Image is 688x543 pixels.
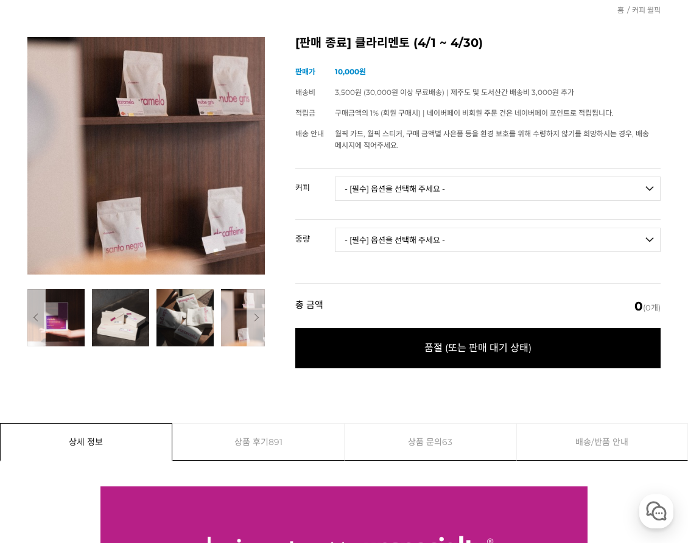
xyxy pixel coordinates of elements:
[295,220,335,248] th: 중량
[295,108,315,117] span: 적립금
[295,67,315,76] span: 판매가
[269,424,283,460] span: 891
[157,386,234,416] a: 설정
[188,404,203,414] span: 설정
[634,299,643,314] em: 0
[111,405,126,415] span: 대화
[634,300,661,312] span: (0개)
[1,424,172,460] a: 상세 정보
[295,88,315,97] span: 배송비
[247,289,265,346] button: 다음
[335,88,574,97] span: 3,500원 (30,000원 이상 무료배송) | 제주도 및 도서산간 배송비 3,000원 추가
[295,37,661,49] h2: [판매 종료] 클라리멘토 (4/1 ~ 4/30)
[4,386,80,416] a: 홈
[335,67,366,76] strong: 10,000원
[442,424,452,460] span: 63
[295,300,323,312] strong: 총 금액
[335,108,614,117] span: 구매금액의 1% (회원 구매시) | 네이버페이 비회원 주문 건은 네이버페이 포인트로 적립됩니다.
[295,328,661,368] span: 품절 (또는 판매 대기 상태)
[295,169,335,197] th: 커피
[27,289,46,346] button: 이전
[27,37,265,275] img: 4월 커피 월픽 클라리멘토
[173,424,345,460] a: 상품 후기891
[632,5,661,15] a: 커피 월픽
[335,129,649,150] span: 월픽 카드, 월픽 스티커, 구매 금액별 사은품 등을 환경 보호를 위해 수령하지 않기를 희망하시는 경우, 배송 메시지에 적어주세요.
[80,386,157,416] a: 대화
[617,5,624,15] a: 홈
[38,404,46,414] span: 홈
[295,129,324,138] span: 배송 안내
[517,424,688,460] a: 배송/반품 안내
[345,424,516,460] a: 상품 문의63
